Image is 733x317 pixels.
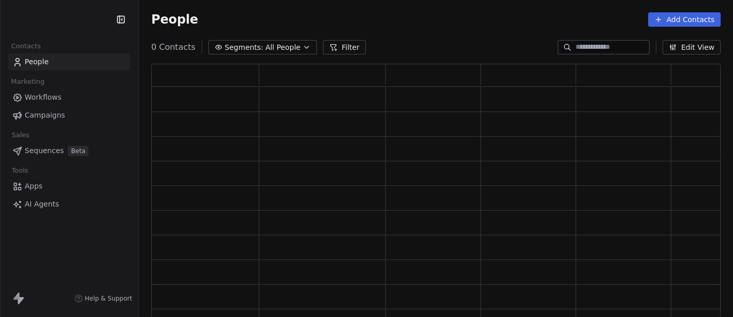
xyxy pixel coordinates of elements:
span: Apps [25,181,43,192]
a: Apps [8,178,130,195]
span: 0 Contacts [151,41,195,53]
a: Workflows [8,89,130,106]
span: Segments: [225,42,263,53]
span: Marketing [7,74,49,89]
span: Campaigns [25,110,65,121]
span: People [25,57,49,67]
span: All People [265,42,300,53]
span: Sales [7,127,34,143]
span: Contacts [7,39,45,54]
span: Beta [68,146,88,156]
button: Filter [323,40,366,54]
a: Help & Support [75,294,132,303]
a: People [8,53,130,70]
button: Add Contacts [648,12,721,27]
a: Campaigns [8,107,130,124]
span: Tools [7,163,32,178]
span: People [151,12,198,27]
span: AI Agents [25,199,59,210]
a: SequencesBeta [8,142,130,159]
span: Workflows [25,92,62,103]
span: Sequences [25,145,64,156]
button: Edit View [663,40,721,54]
a: AI Agents [8,196,130,213]
span: Help & Support [85,294,132,303]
